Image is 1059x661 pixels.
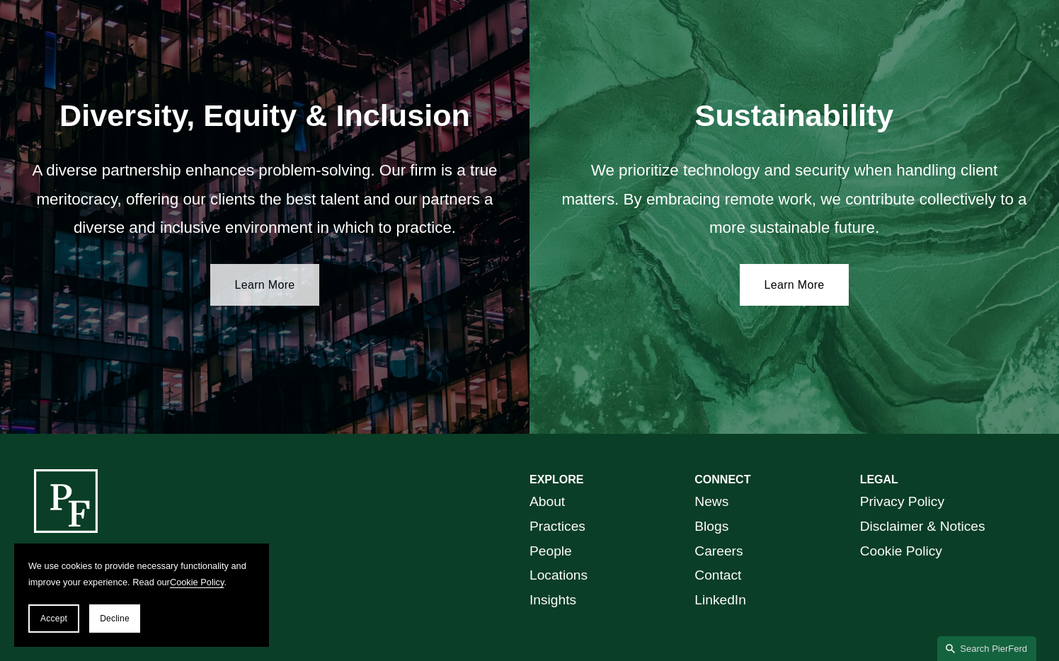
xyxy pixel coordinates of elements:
[32,156,498,242] p: A diverse partnership enhances problem-solving. Our firm is a true meritocracy, offering our clie...
[860,515,985,539] a: Disclaimer & Notices
[529,515,585,539] a: Practices
[860,539,942,564] a: Cookie Policy
[28,604,79,633] button: Accept
[529,473,583,485] strong: EXPLORE
[28,558,255,590] p: We use cookies to provide necessary functionality and improve your experience. Read our .
[694,588,746,613] a: LinkedIn
[740,264,849,306] a: Learn More
[170,577,224,587] a: Cookie Policy
[694,473,750,485] strong: CONNECT
[561,156,1027,242] p: We prioritize technology and security when handling client matters. By embracing remote work, we ...
[529,588,576,613] a: Insights
[14,544,269,647] section: Cookie banner
[529,563,588,588] a: Locations
[937,636,1036,661] a: Search this site
[40,614,67,623] span: Accept
[860,490,944,515] a: Privacy Policy
[32,97,498,134] h2: Diversity, Equity & Inclusion
[694,490,728,515] a: News
[89,604,140,633] button: Decline
[694,539,743,564] a: Careers
[529,490,565,515] a: About
[529,539,572,564] a: People
[694,515,728,539] a: Blogs
[694,563,741,588] a: Contact
[561,97,1027,134] h2: Sustainability
[860,473,898,485] strong: LEGAL
[100,614,130,623] span: Decline
[210,264,320,306] a: Learn More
